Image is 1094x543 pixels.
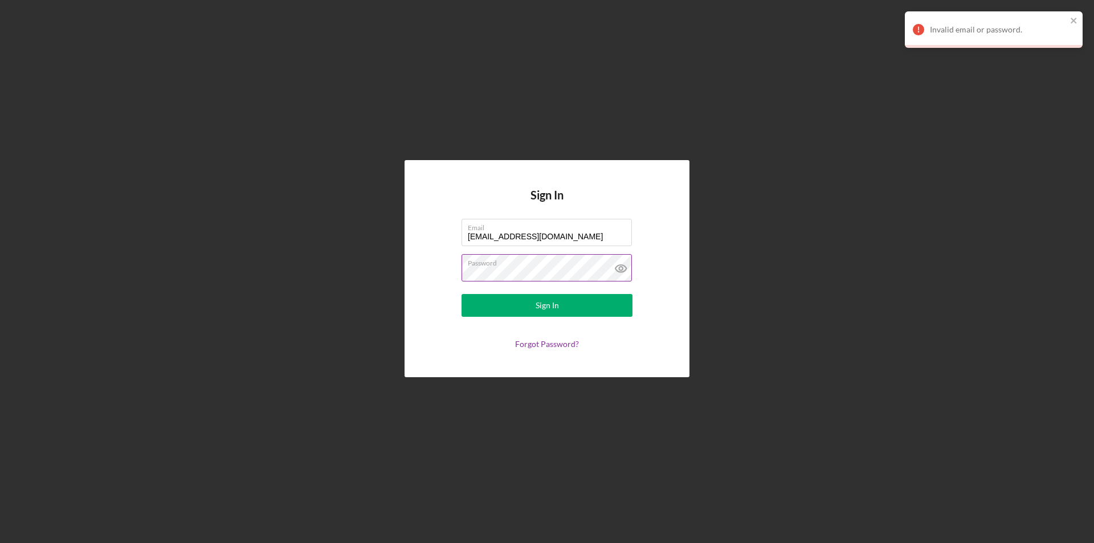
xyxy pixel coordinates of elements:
h4: Sign In [530,189,564,219]
label: Password [468,255,632,267]
div: Sign In [536,294,559,317]
button: Sign In [462,294,632,317]
div: Invalid email or password. [930,25,1067,34]
a: Forgot Password? [515,339,579,349]
button: close [1070,16,1078,27]
label: Email [468,219,632,232]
